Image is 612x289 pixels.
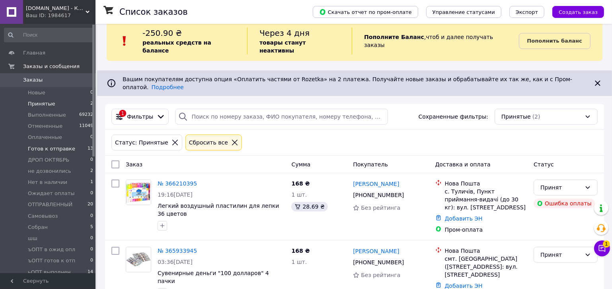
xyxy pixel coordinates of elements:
a: Подробнее [152,84,184,90]
span: Вашим покупателям доступна опция «Оплатить частями от Rozetka» на 2 платежа. Получайте новые зака... [123,76,572,90]
span: Новые [28,89,45,96]
span: шш [28,235,37,242]
button: Скачать отчет по пром-оплате [313,6,418,18]
button: Экспорт [509,6,544,18]
span: Самовывоз [28,213,58,220]
span: Без рейтинга [361,272,400,278]
button: Управление статусами [426,6,501,18]
b: Пополнить баланс [527,38,582,44]
span: 0 [90,156,93,164]
span: 13 [88,145,93,152]
span: Статус [534,161,554,168]
span: 19:16[DATE] [158,191,193,198]
span: 2 [90,100,93,107]
span: 1 шт. [291,259,307,265]
span: 0 [90,89,93,96]
div: Пром-оплата [445,226,528,234]
img: Фото товару [126,247,151,272]
button: Чат с покупателем1 [594,240,610,256]
img: :exclamation: [119,35,131,47]
span: Заказ [126,161,142,168]
span: Создать заказ [559,9,598,15]
a: [PERSON_NAME] [353,247,399,255]
b: реальных средств на балансе [142,39,211,54]
span: kartiny.com.ua - Картины по номерам от производителя [26,5,86,12]
div: Ошибка оплаты [534,199,595,208]
div: Нова Пошта [445,247,528,255]
span: 0 [90,213,93,220]
img: Фото товару [126,180,151,205]
span: 5 [90,224,93,231]
span: 0 [90,134,93,141]
b: Пополните Баланс [364,34,424,40]
a: Легкий воздушный пластилин для лепки 36 цветов [158,203,279,217]
span: Ожидает оплаты [28,190,75,197]
div: Статус: Принятые [113,138,170,147]
span: Главная [23,49,45,57]
span: 0 [90,190,93,197]
span: Собран [28,224,48,231]
span: Оплаченные [28,134,62,141]
span: (2) [532,113,540,120]
span: Принятые [501,113,531,121]
b: товары станут неактивны [259,39,306,54]
span: -250.90 ₴ [142,28,182,38]
div: , чтоб и далее получать заказы [352,27,518,55]
div: Ваш ID: 1984617 [26,12,96,19]
span: 0 [90,246,93,253]
span: [PHONE_NUMBER] [353,192,404,198]
span: 168 ₴ [291,248,310,254]
span: ъОПТ в ожид опл [28,246,75,253]
a: Создать заказ [544,8,604,15]
span: Доставка и оплата [435,161,491,168]
span: Готов к отправке [28,145,75,152]
span: 69232 [79,111,93,119]
input: Поиск [4,28,94,42]
span: Без рейтинга [361,205,400,211]
a: Пополнить баланс [519,33,591,49]
button: Создать заказ [552,6,604,18]
span: 1 [603,239,610,246]
input: Поиск по номеру заказа, ФИО покупателя, номеру телефона, Email, номеру накладной [175,109,388,125]
div: 28.69 ₴ [291,202,327,211]
span: Через 4 дня [259,28,310,38]
span: 20 [88,201,93,208]
span: Покупатель [353,161,388,168]
span: Экспорт [516,9,538,15]
div: смт. [GEOGRAPHIC_DATA] ([STREET_ADDRESS]: вул. [STREET_ADDRESS] [445,255,528,279]
span: Скачать отчет по пром-оплате [319,8,412,16]
span: Принятые [28,100,55,107]
span: ОТПРАВЛЕННЫЙ [28,201,72,208]
a: Добавить ЭН [445,283,483,289]
span: не дозвонились [28,168,71,175]
a: Сувенирные деньги "100 долларов" 4 пачки [158,270,269,284]
span: Сумма [291,161,310,168]
span: 0 [90,235,93,242]
span: Заказы и сообщения [23,63,80,70]
span: Управление статусами [433,9,495,15]
span: Заказы [23,76,43,84]
span: Нет в наличии [28,179,67,186]
a: [PERSON_NAME] [353,180,399,188]
span: ъОПТ готов к отп [28,257,75,264]
span: Сохраненные фильтры: [419,113,488,121]
span: ДРОП ОКТЯБРЬ [28,156,69,164]
span: 1 шт. [291,191,307,198]
a: № 365933945 [158,248,197,254]
h1: Список заказов [119,7,188,17]
span: ьОПТ выполнен [28,269,70,276]
span: 11049 [79,123,93,130]
span: 168 ₴ [291,180,310,187]
div: с. Туличів, Пункт приймання-видачі (до 30 кг): вул. [STREET_ADDRESS] [445,187,528,211]
a: Фото товару [126,180,151,205]
a: № 366210395 [158,180,197,187]
span: 0 [90,257,93,264]
span: 1 [90,179,93,186]
span: Фильтры [127,113,153,121]
span: Отмененные [28,123,62,130]
span: [PHONE_NUMBER] [353,259,404,266]
a: Добавить ЭН [445,215,483,222]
